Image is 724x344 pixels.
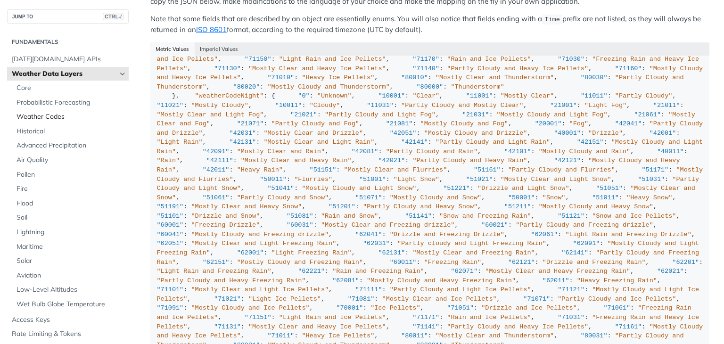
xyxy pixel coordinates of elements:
span: "Light Rain and Ice Pellets" [279,314,386,321]
span: "51031" [638,176,665,183]
span: "Partly Cloudy and Heavy Ice Pellets" [447,65,588,72]
span: "71051" [447,304,474,311]
span: "Rain and Ice Pellets" [447,314,531,321]
h2: Fundamentals [7,38,129,46]
span: "62091" [573,240,600,247]
span: "62121" [508,259,535,266]
span: "62071" [451,268,477,275]
span: "Mostly Cloudy and Light Fog" [497,111,608,118]
span: "Partly Cloudy and Heavy Snow" [363,203,477,210]
span: "11001" [466,92,493,99]
span: "Ice Pellets" [370,304,420,311]
span: "Heavy Ice Pellets" [302,74,374,81]
span: CTRL-/ [103,13,123,20]
span: "10001" [378,92,405,99]
span: "Mostly Cloudy and Heavy Freezing Rain" [367,277,516,284]
span: "62151" [203,259,230,266]
span: "71010" [267,74,294,81]
span: "62201" [672,259,699,266]
span: "Mostly Clear and Light Fog" [157,111,264,118]
span: "Flurries" [294,176,332,183]
span: "Heavy Snow" [626,194,672,201]
span: Probabilistic Forecasting [16,98,126,107]
span: "Partly Cloudy and Light Rain" [436,139,550,146]
span: "Mostly Clear and Freezing Rain" [412,249,535,256]
span: "Mostly Clear and Drizzle" [263,130,363,137]
span: "Partly cloudy and Light Freezing Rain" [397,240,546,247]
span: "Partly Cloudy and Heavy Freezing Rain" [157,277,306,284]
span: "Light Rain and Freezing Drizzle" [565,231,691,238]
span: "71171" [412,314,439,321]
span: "42141" [401,139,428,146]
span: "21011" [653,102,680,109]
span: "Mostly Clear and Freezing drizzle" [321,221,455,229]
p: Note that some fields that are described by an object are essentially enums. You will also notice... [150,14,709,35]
span: "62131" [378,249,405,256]
span: "51141" [405,213,432,220]
span: "70001" [336,304,363,311]
span: "Mostly Cloudy and Light Snow" [302,185,416,192]
a: Aviation [12,269,129,283]
span: "Heavy Ice Pellets" [302,332,374,339]
span: "40001" [554,130,581,137]
span: "11011" [581,92,608,99]
span: "Light Freezing Rain" [271,249,352,256]
span: "Rain and Snow" [321,213,378,220]
span: "71111" [355,286,382,293]
span: "Drizzle and Ice Pellets" [481,304,577,311]
span: "Partly Cloudy and Freezing Rain" [157,249,703,266]
span: Wet Bulb Globe Temperature [16,300,126,309]
span: "Mostly Clear and Light Rain" [263,139,374,146]
span: "11021" [157,102,184,109]
span: "71151" [245,314,271,321]
span: "51021" [466,176,493,183]
span: "Drizzle and Light Snow" [477,185,569,192]
span: "50011" [260,176,287,183]
span: "Light Rain and Ice Pellets" [279,56,386,63]
span: "Mostly Clear and Heavy Snow" [191,203,302,210]
a: Weather Data LayersHide subpages for Weather Data Layers [7,67,129,81]
a: Probabilistic Forecasting [12,96,129,110]
span: Solar [16,256,126,266]
span: "Light Rain and Freezing Rain" [157,268,271,275]
span: Low-Level Altitudes [16,285,126,295]
span: "62081" [332,277,359,284]
span: "Freezing Drizzle" [191,221,260,229]
span: "Partly Cloudy and Thunderstorm" [157,74,688,90]
span: "Mostly Cloudy and Thunderstorm" [267,83,389,90]
span: "Mostly Cloudy and Snow" [390,194,481,201]
span: [DATE][DOMAIN_NAME] APIs [12,55,126,64]
span: "71071" [523,295,550,303]
span: "71021" [214,295,241,303]
span: "Rain and Ice Pellets" [447,56,531,63]
span: Access Keys [12,315,126,325]
span: "Snow" [543,194,566,201]
span: Core [16,83,126,93]
span: "51171" [642,166,669,173]
span: "42031" [229,130,256,137]
span: "Drizzle and Freezing Drizzle" [390,231,504,238]
span: "Mostly Clear and Heavy Freezing Rain" [485,268,630,275]
span: "71140" [412,65,439,72]
span: "Partly Cloudy and Drizzle" [157,120,707,137]
span: "51041" [267,185,294,192]
span: Pollen [16,170,126,180]
span: "42081" [352,148,378,155]
span: "71091" [157,304,184,311]
a: Maritime [12,240,129,254]
span: Advanced Precipitation [16,141,126,150]
span: "42021" [378,157,405,164]
span: "Partly Cloudy and Fog" [271,120,359,127]
span: "71131" [214,323,241,330]
span: "21021" [290,111,317,118]
span: "Light Rain" [157,139,203,146]
span: "42121" [554,157,581,164]
span: "51101" [157,213,184,220]
span: "60031" [287,221,313,229]
span: "Drizzle" [588,130,623,137]
a: Fire [12,182,129,196]
span: "60001" [157,221,184,229]
span: "51061" [203,194,230,201]
span: "62021" [657,268,684,275]
span: "Mostly Cloudy and Drizzle" [424,130,527,137]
